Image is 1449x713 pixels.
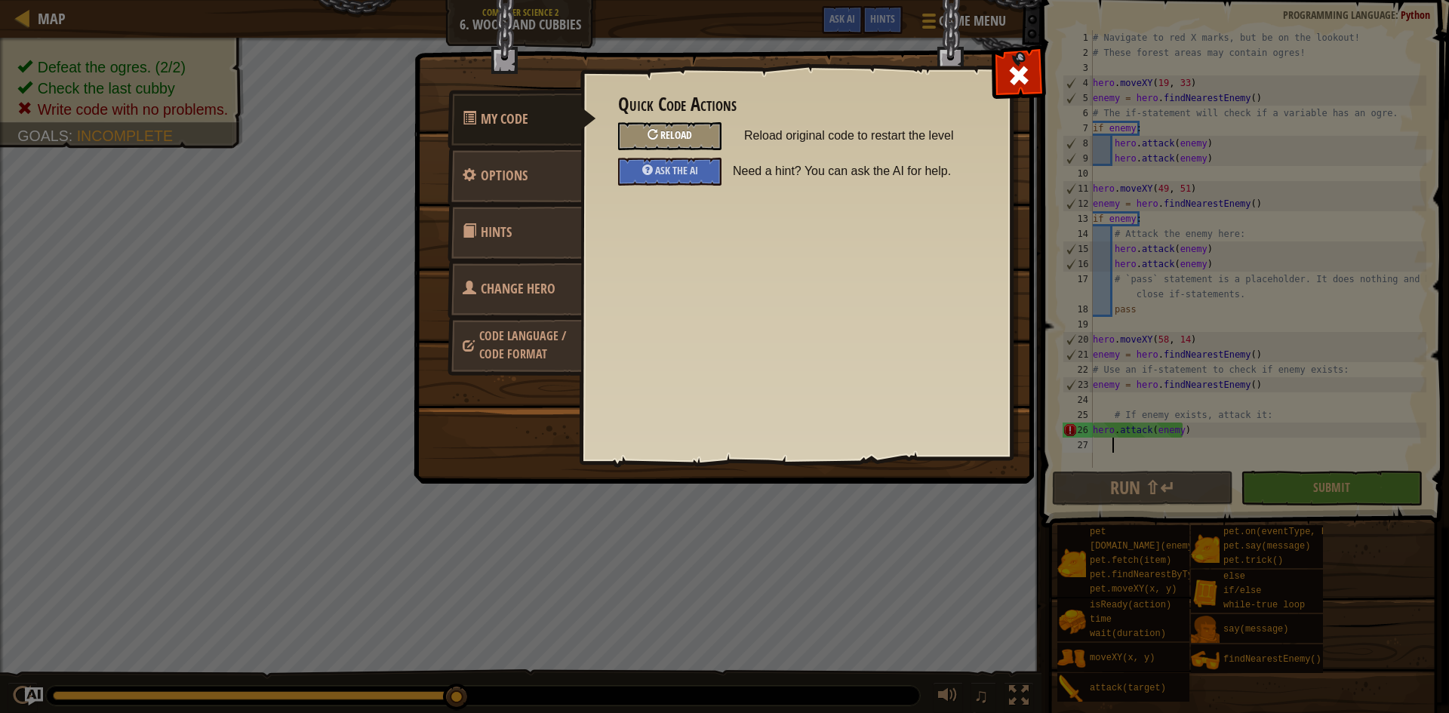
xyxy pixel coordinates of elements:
[448,146,582,205] a: Options
[733,158,985,185] span: Need a hint? You can ask the AI for help.
[660,128,692,142] span: Reload
[481,109,528,128] span: Quick Code Actions
[481,223,512,241] span: Hints
[618,158,721,186] div: Ask the AI
[479,327,566,362] span: Choose hero, language
[655,163,698,177] span: Ask the AI
[448,90,596,149] a: My Code
[481,279,555,298] span: Choose hero, language
[481,166,528,185] span: Configure settings
[618,122,721,150] div: Reload original code to restart the level
[744,122,974,149] span: Reload original code to restart the level
[618,94,974,115] h3: Quick Code Actions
